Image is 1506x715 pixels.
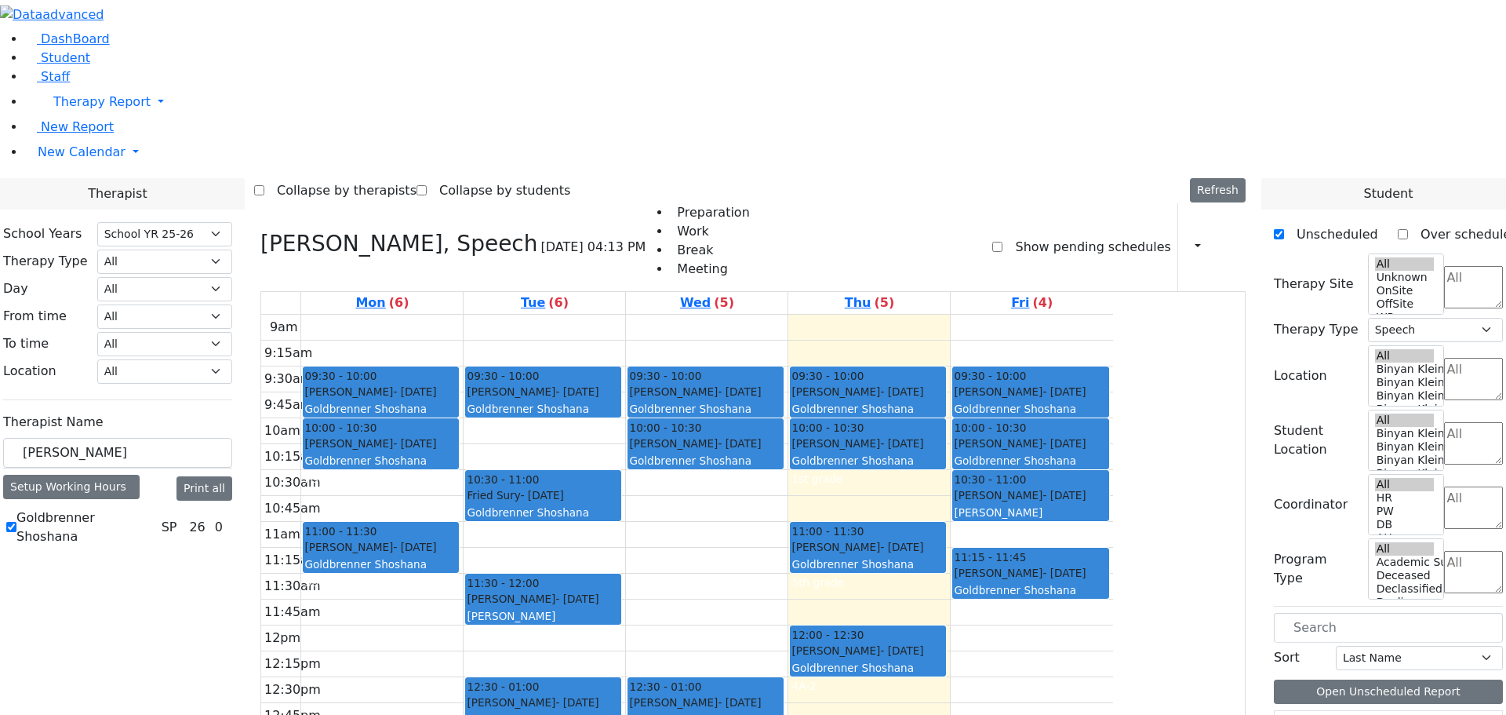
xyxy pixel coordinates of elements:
[88,184,147,203] span: Therapist
[671,260,749,279] li: Meeting
[1375,569,1435,582] option: Deceased
[629,471,782,487] div: Hs-
[1444,422,1503,465] textarea: Search
[155,518,184,537] div: SP
[467,401,620,417] div: Goldbrenner Shoshana
[954,472,1026,487] span: 10:30 - 11:00
[791,660,944,676] div: Goldbrenner Shoshana
[880,437,923,450] span: - [DATE]
[874,294,894,312] label: (5)
[954,600,1107,616] div: 4C-17
[176,476,232,501] button: Print all
[1274,613,1503,643] input: Search
[548,294,569,312] label: (6)
[304,523,376,539] span: 11:00 - 11:30
[1190,178,1246,202] button: Refresh
[261,629,304,648] div: 12pm
[467,523,620,538] div: 2A-
[718,437,761,450] span: - [DATE]
[389,294,409,312] label: (6)
[954,523,1107,538] div: 9th grade
[880,644,923,657] span: - [DATE]
[1042,489,1086,502] span: - [DATE]
[718,696,761,709] span: - [DATE]
[212,518,226,537] div: 0
[1042,567,1086,579] span: - [DATE]
[671,241,749,260] li: Break
[261,680,324,699] div: 12:30pm
[791,575,944,590] div: 5th grade
[1444,266,1503,308] textarea: Search
[467,472,539,487] span: 10:30 - 11:00
[25,50,90,65] a: Student
[41,50,90,65] span: Student
[1375,582,1435,596] option: Declassified
[1284,222,1378,247] label: Unscheduled
[1375,454,1435,467] option: Binyan Klein 3
[16,509,155,546] label: Goldbrenner Shoshana
[629,679,701,695] span: 12:30 - 01:00
[1375,376,1435,389] option: Binyan Klein 4
[467,608,620,624] div: [PERSON_NAME]
[1042,385,1086,398] span: - [DATE]
[41,31,110,46] span: DashBoard
[393,385,436,398] span: - [DATE]
[393,437,436,450] span: - [DATE]
[629,384,782,399] div: [PERSON_NAME]
[954,565,1107,581] div: [PERSON_NAME]
[261,525,304,544] div: 11am
[1375,311,1435,324] option: WP
[1444,487,1503,529] textarea: Search
[541,238,646,257] span: [DATE] 04:13 PM
[1375,257,1435,271] option: All
[954,582,1107,598] div: Goldbrenner Shoshana
[555,696,598,709] span: - [DATE]
[714,294,734,312] label: (5)
[261,473,324,492] div: 10:30am
[467,505,620,520] div: Goldbrenner Shoshana
[954,401,1107,417] div: Goldbrenner Shoshana
[1375,596,1435,609] option: Declines
[629,420,701,436] span: 10:00 - 10:30
[3,279,28,298] label: Day
[1274,680,1503,704] button: Open Unscheduled Report
[1274,275,1354,294] label: Therapy Site
[1274,648,1300,667] label: Sort
[1375,467,1435,480] option: Binyan Klein 2
[304,575,457,590] div: 5th grade
[880,385,923,398] span: - [DATE]
[1008,292,1056,314] a: August 29, 2025
[791,420,864,436] span: 10:00 - 10:30
[261,551,324,570] div: 11:15am
[427,178,570,203] label: Collapse by students
[261,396,315,414] div: 9:45am
[261,421,304,440] div: 10am
[261,344,315,363] div: 9:15am
[393,541,436,553] span: - [DATE]
[1274,320,1359,339] label: Therapy Type
[1375,363,1435,376] option: Binyan Klein 5
[261,655,324,673] div: 12:15pm
[304,539,457,555] div: [PERSON_NAME]
[267,318,301,337] div: 9am
[467,695,620,710] div: [PERSON_NAME]
[352,292,412,314] a: August 25, 2025
[260,231,538,257] h3: [PERSON_NAME], Speech
[467,575,539,591] span: 11:30 - 12:00
[1375,531,1435,545] option: AH
[629,436,782,451] div: [PERSON_NAME]
[791,401,944,417] div: Goldbrenner Shoshana
[954,549,1026,565] span: 11:15 - 11:45
[791,436,944,451] div: [PERSON_NAME]
[1375,518,1435,531] option: DB
[25,86,1506,118] a: Therapy Report
[304,453,457,469] div: Goldbrenner Shoshana
[3,224,82,243] label: School Years
[304,384,457,399] div: [PERSON_NAME]
[261,447,324,466] div: 10:15am
[791,523,864,539] span: 11:00 - 11:30
[1375,403,1435,416] option: Binyan Klein 2
[791,643,944,658] div: [PERSON_NAME]
[261,499,324,518] div: 10:45am
[1042,437,1086,450] span: - [DATE]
